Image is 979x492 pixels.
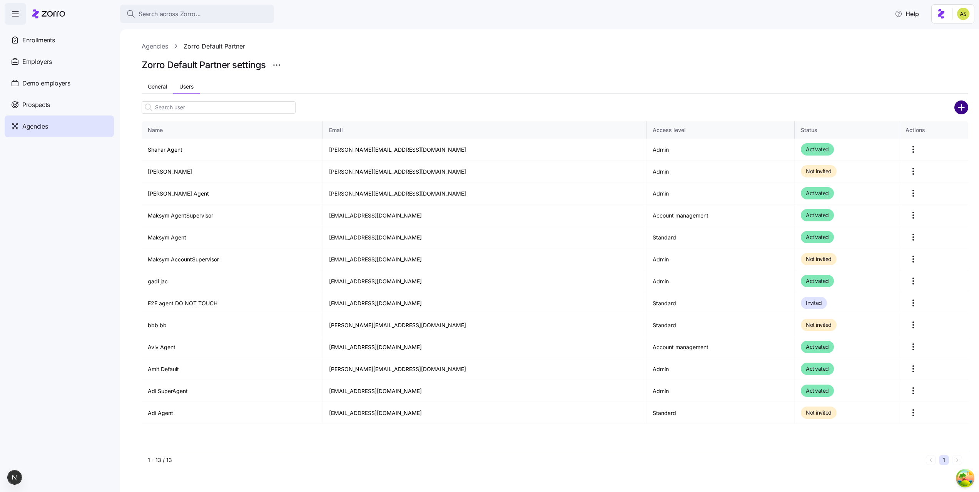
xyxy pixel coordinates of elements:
a: Employers [5,51,114,72]
td: Maksym Agent [142,226,323,248]
button: Previous page [926,455,936,465]
div: Name [148,126,316,134]
span: General [148,84,167,89]
span: Not invited [806,408,832,417]
a: Zorro Default Partner [184,42,245,51]
td: [PERSON_NAME][EMAIL_ADDRESS][DOMAIN_NAME] [323,358,647,380]
a: Enrollments [5,29,114,51]
span: Help [895,9,919,18]
a: Demo employers [5,72,114,94]
td: bbb bb [142,314,323,336]
td: Maksym AgentSupervisor [142,204,323,226]
div: Actions [905,126,962,134]
td: Aviv Agent [142,336,323,358]
td: [EMAIL_ADDRESS][DOMAIN_NAME] [323,226,647,248]
td: [EMAIL_ADDRESS][DOMAIN_NAME] [323,204,647,226]
td: Admin [647,248,795,270]
td: Amit Default [142,358,323,380]
td: [PERSON_NAME] Agent [142,182,323,204]
input: Search user [142,101,296,114]
td: [PERSON_NAME] [142,161,323,182]
button: 1 [939,455,949,465]
div: Access level [653,126,788,134]
button: Next page [952,455,962,465]
td: [EMAIL_ADDRESS][DOMAIN_NAME] [323,292,647,314]
img: 2a591ca43c48773f1b6ab43d7a2c8ce9 [957,8,969,20]
span: Activated [806,342,829,351]
button: Help [889,6,925,22]
td: Admin [647,182,795,204]
span: Activated [806,276,829,286]
a: Agencies [142,42,168,51]
div: 1 - 13 / 13 [148,456,923,464]
div: Email [329,126,640,134]
span: Employers [22,57,52,67]
td: [EMAIL_ADDRESS][DOMAIN_NAME] [323,248,647,270]
td: Admin [647,358,795,380]
div: Status [801,126,892,134]
button: Open Tanstack query devtools [957,470,973,486]
td: Admin [647,380,795,402]
span: Activated [806,386,829,395]
span: Not invited [806,320,832,330]
td: Standard [647,292,795,314]
button: Search across Zorro... [120,5,274,23]
span: Activated [806,211,829,220]
td: Account management [647,204,795,226]
span: Users [179,84,194,89]
td: [EMAIL_ADDRESS][DOMAIN_NAME] [323,380,647,402]
span: Not invited [806,254,832,264]
td: Standard [647,226,795,248]
td: [EMAIL_ADDRESS][DOMAIN_NAME] [323,402,647,424]
td: [EMAIL_ADDRESS][DOMAIN_NAME] [323,336,647,358]
span: Activated [806,189,829,198]
span: Activated [806,364,829,373]
span: Enrollments [22,35,55,45]
svg: add icon [954,100,968,114]
span: Agencies [22,122,48,131]
span: Not invited [806,167,832,176]
td: [PERSON_NAME][EMAIL_ADDRESS][DOMAIN_NAME] [323,139,647,161]
td: Admin [647,139,795,161]
td: Adi SuperAgent [142,380,323,402]
td: [PERSON_NAME][EMAIL_ADDRESS][DOMAIN_NAME] [323,161,647,182]
h1: Zorro Default Partner settings [142,59,266,71]
td: Admin [647,161,795,182]
td: Admin [647,270,795,292]
td: [PERSON_NAME][EMAIL_ADDRESS][DOMAIN_NAME] [323,314,647,336]
td: Adi Agent [142,402,323,424]
td: [PERSON_NAME][EMAIL_ADDRESS][DOMAIN_NAME] [323,182,647,204]
span: Search across Zorro... [139,9,201,19]
span: Prospects [22,100,50,110]
td: Standard [647,402,795,424]
td: Shahar Agent [142,139,323,161]
td: Maksym AccountSupervisor [142,248,323,270]
span: Demo employers [22,79,70,88]
span: Activated [806,145,829,154]
td: Account management [647,336,795,358]
td: gadi jac [142,270,323,292]
span: Invited [806,298,822,308]
a: Prospects [5,94,114,115]
a: Agencies [5,115,114,137]
td: Standard [647,314,795,336]
td: E2E agent DO NOT TOUCH [142,292,323,314]
td: [EMAIL_ADDRESS][DOMAIN_NAME] [323,270,647,292]
span: Activated [806,233,829,242]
